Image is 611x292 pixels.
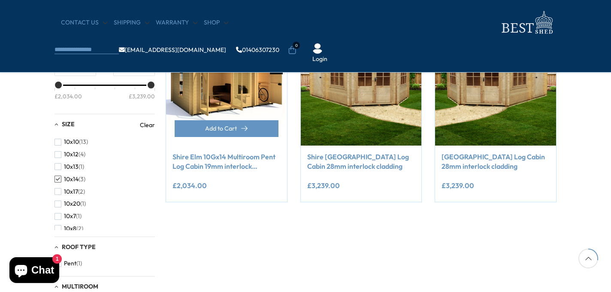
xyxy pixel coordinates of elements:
[288,46,296,55] a: 0
[54,210,82,222] button: 10x7
[64,260,76,267] span: Pent
[156,18,197,27] a: Warranty
[64,138,79,146] span: 10x10
[79,163,84,170] span: (1)
[293,42,300,49] span: 0
[307,152,415,171] a: Shire [GEOGRAPHIC_DATA] Log Cabin 28mm interlock cladding
[54,198,86,210] button: 10x20
[76,213,82,220] span: (1)
[442,152,550,171] a: [GEOGRAPHIC_DATA] Log Cabin 28mm interlock cladding
[79,151,85,158] span: (4)
[172,182,207,189] ins: £2,034.00
[64,151,79,158] span: 10x12
[80,200,86,207] span: (1)
[119,47,226,53] a: [EMAIL_ADDRESS][DOMAIN_NAME]
[78,188,85,195] span: (2)
[307,182,340,189] ins: £3,239.00
[172,152,281,171] a: Shire Elm 10Gx14 Multiroom Pent Log Cabin 19mm interlock Cladding
[175,120,278,137] button: Add to Cart
[7,257,62,285] inbox-online-store-chat: Shopify online store chat
[64,200,80,207] span: 10x20
[312,55,327,64] a: Login
[62,243,96,251] span: Roof Type
[64,213,76,220] span: 10x7
[205,125,237,131] span: Add to Cart
[64,163,79,170] span: 10x13
[64,188,78,195] span: 10x17
[54,186,85,198] button: 10x17
[61,18,107,27] a: CONTACT US
[166,24,287,146] img: Shire Elm 10Gx14 Multiroom Pent Log Cabin 19mm interlock Cladding - Best Shed
[129,92,155,100] div: £3,239.00
[140,121,155,129] a: Clear
[54,136,88,148] button: 10x10
[312,43,323,54] img: User Icon
[54,148,85,161] button: 10x12
[114,18,149,27] a: Shipping
[204,18,228,27] a: Shop
[54,161,84,173] button: 10x13
[76,225,83,232] span: (2)
[54,257,82,270] button: Pent
[76,260,82,267] span: (1)
[54,92,82,100] div: £2,034.00
[442,182,474,189] ins: £3,239.00
[64,176,79,183] span: 10x14
[236,47,279,53] a: 01406307230
[435,24,556,146] img: Shire Leygrove Corner Log Cabin 28mm interlock cladding - Best Shed
[79,138,88,146] span: (13)
[301,24,422,146] img: Shire Rowney Corner Log Cabin 28mm interlock cladding - Best Shed
[54,85,155,107] div: Price
[496,9,557,36] img: logo
[64,225,76,232] span: 10x8
[54,222,83,235] button: 10x8
[62,283,98,290] span: Multiroom
[62,120,75,128] span: Size
[79,176,85,183] span: (3)
[54,173,85,186] button: 10x14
